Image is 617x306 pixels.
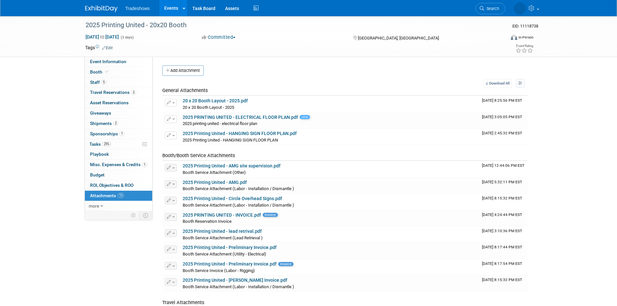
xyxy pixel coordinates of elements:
a: more [85,201,152,211]
a: 2025 PRINTING UNITED - INVOICE.pdf [183,212,261,218]
span: Booth Service Attachment (Other) [183,170,246,175]
img: Janet Wong [514,2,526,15]
a: Edit [102,46,113,50]
a: Booth [85,67,152,77]
span: Booth Reservation Invoice [183,219,232,224]
span: Upload Timestamp [482,278,522,282]
span: 5 [101,80,106,85]
td: Personalize Event Tab Strip [128,211,139,220]
span: Event Information [90,59,126,64]
span: Tradeshows [125,6,150,11]
span: Budget [90,172,105,177]
img: Format-Inperson.png [511,35,517,40]
span: 1 [120,131,124,136]
span: [DATE] [DATE] [85,34,119,40]
span: Booth [90,69,110,74]
span: Upload Timestamp [482,229,522,233]
span: Giveaways [90,110,111,116]
td: Upload Timestamp [479,275,527,291]
span: (3 days) [120,35,134,40]
span: to [99,34,105,40]
td: Upload Timestamp [479,194,527,210]
span: 3 [131,90,136,95]
td: Tags [85,44,113,51]
span: Upload Timestamp [482,163,524,168]
span: 2025 printing united - electrical floor plan [183,121,257,126]
a: 2025 Printing United - Preliminary Invoice.pdf [183,261,277,266]
a: ROI, Objectives & ROO [85,180,152,190]
td: Upload Timestamp [479,210,527,226]
a: Playbook [85,149,152,159]
span: Shipments [90,121,118,126]
div: Event Rating [516,44,533,48]
a: Download All [484,79,512,88]
a: Staff5 [85,77,152,87]
a: 2025 Printing United - AMG site supervision.pdf [183,163,280,168]
div: 2025 Printing United - 20x20 Booth [83,19,496,31]
a: 2025 Printing United - Preliminary Invoice.pdf [183,245,277,250]
span: 2 [113,121,118,126]
button: Add Attachment [162,65,204,76]
span: Upload Timestamp [482,245,522,249]
span: Invoice [263,213,278,217]
a: 2025 Printing United - Circle Overhead Signs.pdf [183,196,282,201]
span: Booth Service Attachment (Utility - Electrical) [183,252,266,256]
span: Travel Attachments [162,300,204,305]
td: Upload Timestamp [479,226,527,243]
a: 2025 Printing United - AMG.pdf [183,180,247,185]
a: 2025 Printing United - lead retrival.pdf [183,229,262,234]
a: 20 x 20 Booth Layout - 2025.pdf [183,98,248,103]
span: Upload Timestamp [482,261,522,266]
a: Misc. Expenses & Credits1 [85,160,152,170]
span: Booth Service Attachment (Labor - Installation / Dismantle ) [183,284,294,289]
span: Booth Service Attachment (Labor - Installation / Dismantle ) [183,203,294,208]
span: Upload Timestamp [482,131,522,135]
span: Tasks [89,142,111,147]
span: Booth/Booth Service Attachments [162,153,235,158]
a: Budget [85,170,152,180]
span: 1 [142,162,147,167]
a: 2025 PRINTING UNITED - ELECTRICAL FLOOR PLAN.pdf [183,115,298,120]
span: 25% [102,142,111,146]
span: Invoice [278,262,293,266]
span: Event ID: 11118738 [512,24,538,28]
div: In-Person [518,35,533,40]
td: Upload Timestamp [479,161,527,177]
td: Toggle Event Tabs [139,211,152,220]
a: Sponsorships1 [85,129,152,139]
span: 20 x 20 Booth Layout - 2025 [183,105,234,110]
span: Playbook [90,152,109,157]
a: Event Information [85,57,152,67]
a: Asset Reservations [85,98,152,108]
a: Search [475,3,505,14]
td: Upload Timestamp [479,243,527,259]
span: Misc. Expenses & Credits [90,162,147,167]
span: Upload Timestamp [482,196,522,200]
span: Booth Service Attachment (Labor - Installation / Dismantle ) [183,186,294,191]
td: Upload Timestamp [479,129,527,145]
td: Upload Timestamp [479,112,527,129]
span: [GEOGRAPHIC_DATA], [GEOGRAPHIC_DATA] [358,36,439,40]
span: more [89,203,99,209]
span: Booth Service Attachment (Lead Retrieval ) [183,235,263,240]
td: Upload Timestamp [479,259,527,275]
span: ROI, Objectives & ROO [90,183,133,188]
span: General Attachments [162,87,208,93]
span: Attachments [90,193,124,198]
a: 2025 Printing United - [PERSON_NAME] Invoice.pdf [183,278,287,283]
span: Travel Reservations [90,90,136,95]
td: Upload Timestamp [479,177,527,194]
span: 2025 Printing United - HANGING SIGN FLOOR PLAN [183,138,278,142]
span: 15 [118,193,124,198]
a: Giveaways [85,108,152,118]
span: Upload Timestamp [482,180,522,184]
div: Event Format [467,34,534,43]
span: new [300,115,310,119]
span: Booth Service Invoice (Labor - Rigging) [183,268,255,273]
span: Sponsorships [90,131,124,136]
td: Upload Timestamp [479,96,527,112]
span: Upload Timestamp [482,212,522,217]
a: Attachments15 [85,191,152,201]
img: ExhibitDay [85,6,118,12]
span: Search [484,6,499,11]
